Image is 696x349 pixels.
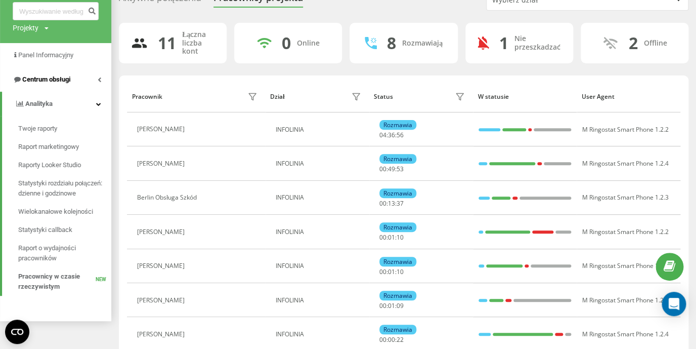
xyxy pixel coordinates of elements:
div: Dział [270,93,284,100]
button: Open CMP widget [5,320,29,344]
div: Rozmawia [379,291,416,300]
div: [PERSON_NAME] [137,126,187,133]
span: 00 [379,165,386,173]
div: Rozmawia [379,257,416,266]
div: Rozmawia [379,154,416,164]
div: Rozmawia [379,188,416,198]
span: M Ringostat Smart Phone 1.2.2 [582,296,669,304]
div: : : [379,234,404,241]
div: Online [297,39,320,48]
span: M Ringostat Smart Phone 1.2.2 [582,125,669,134]
div: : : [379,268,404,276]
div: [PERSON_NAME] [137,331,187,338]
span: M Ringostat Smart Phone 1.2.4 [582,159,669,168]
div: Łączna liczba kont [182,30,214,56]
span: 10 [397,267,404,276]
div: [PERSON_NAME] [137,160,187,167]
div: INFOLINIA [276,126,364,133]
span: 36 [388,131,395,139]
div: : : [379,336,404,343]
span: Wielokanałowe kolejności [18,207,93,217]
div: : : [379,132,404,139]
a: Raport o wydajności pracowników [18,239,111,267]
span: Centrum obsługi [22,75,70,83]
div: User Agent [581,93,675,100]
span: 01 [388,267,395,276]
div: Projekty [13,23,38,33]
div: INFOLINIA [276,160,364,167]
div: INFOLINIA [276,331,364,338]
span: Statystyki rozdziału połączeń: dzienne i godzinowe [18,178,106,199]
span: 37 [397,199,404,208]
div: Pracownik [132,93,162,100]
span: 13 [388,199,395,208]
span: M Ringostat Smart Phone 1.2.2 [582,227,669,236]
a: Analityka [2,92,111,116]
a: Wielokanałowe kolejności [18,203,111,221]
div: Rozmawia [379,120,416,130]
span: 10 [397,233,404,242]
div: Open Intercom Messenger [662,292,686,316]
input: Wyszukiwanie według numeru [13,2,99,20]
div: Rozmawia [379,222,416,232]
span: 00 [379,267,386,276]
span: 00 [379,335,386,344]
span: Panel Informacyjny [18,51,73,59]
span: Raport marketingowy [18,142,79,152]
span: Analityka [25,100,53,107]
div: [PERSON_NAME] [137,262,187,269]
span: 09 [397,301,404,310]
div: Status [374,93,393,100]
div: : : [379,200,404,207]
span: 56 [397,131,404,139]
span: 04 [379,131,386,139]
span: 49 [388,165,395,173]
div: INFOLINIA [276,297,364,304]
a: Raport marketingowy [18,138,111,156]
div: W statusie [477,93,572,100]
span: 01 [388,233,395,242]
div: 1 [499,33,508,53]
div: [PERSON_NAME] [137,228,187,236]
div: 11 [158,33,176,53]
span: Raporty Looker Studio [18,160,81,170]
a: Statystyki callback [18,221,111,239]
div: Berlin Obsługa Szkód [137,194,199,201]
div: INFOLINIA [276,228,364,236]
div: Rozmawia [379,325,416,334]
span: Raport o wydajności pracowników [18,243,106,263]
span: M Ringostat Smart Phone 1.2.2 [582,261,669,270]
div: : : [379,166,404,173]
span: 00 [379,199,386,208]
span: M Ringostat Smart Phone 1.2.3 [582,193,669,202]
a: Statystyki rozdziału połączeń: dzienne i godzinowe [18,174,111,203]
a: Pracownicy w czasie rzeczywistymNEW [18,267,111,296]
span: 00 [388,335,395,344]
span: Statystyki callback [18,225,72,235]
span: 01 [388,301,395,310]
span: Twoje raporty [18,124,57,134]
div: Offline [644,39,667,48]
div: : : [379,302,404,309]
div: 0 [282,33,291,53]
span: 53 [397,165,404,173]
div: [PERSON_NAME] [137,297,187,304]
div: Nie przeszkadzać [514,34,561,52]
span: M Ringostat Smart Phone 1.2.4 [582,330,669,338]
div: INFOLINIA [276,194,364,201]
div: 2 [629,33,638,53]
span: Pracownicy w czasie rzeczywistym [18,272,96,292]
span: 00 [379,301,386,310]
a: Raporty Looker Studio [18,156,111,174]
span: 22 [397,335,404,344]
div: INFOLINIA [276,262,364,269]
div: Rozmawiają [402,39,443,48]
div: 8 [387,33,396,53]
span: 00 [379,233,386,242]
a: Twoje raporty [18,120,111,138]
